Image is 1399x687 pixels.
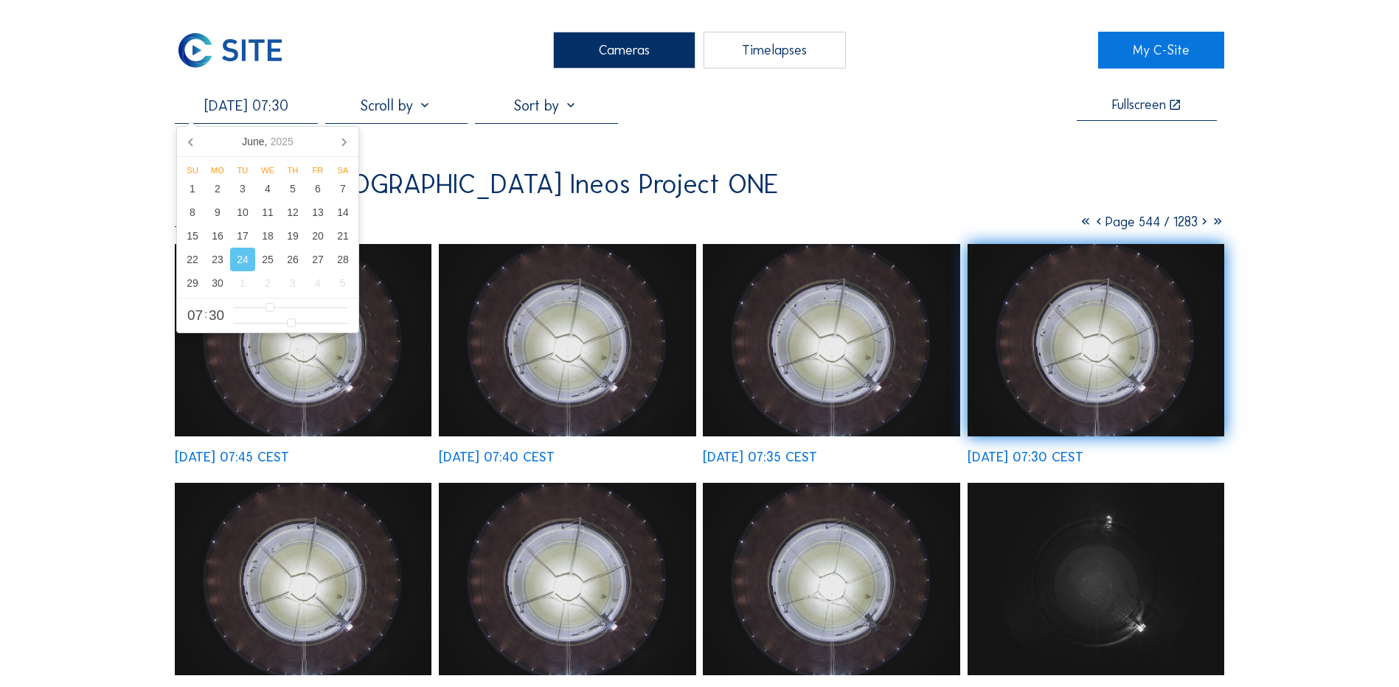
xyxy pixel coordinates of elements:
[180,248,205,271] div: 22
[1112,98,1166,112] div: Fullscreen
[330,248,355,271] div: 28
[180,177,205,200] div: 1
[230,248,255,271] div: 24
[330,200,355,224] div: 14
[209,308,224,322] span: 30
[553,32,695,69] div: Cameras
[230,200,255,224] div: 10
[280,248,305,271] div: 26
[330,271,355,295] div: 5
[175,244,431,436] img: image_51503535
[305,200,330,224] div: 13
[175,450,289,464] div: [DATE] 07:45 CEST
[187,308,203,322] span: 07
[205,271,230,295] div: 30
[330,177,355,200] div: 7
[180,200,205,224] div: 8
[175,171,778,198] div: TGE GAS / [GEOGRAPHIC_DATA] Ineos Project ONE
[439,483,695,675] img: image_51502756
[305,248,330,271] div: 27
[330,224,355,248] div: 21
[703,483,959,675] img: image_51502670
[280,166,305,175] div: Th
[230,177,255,200] div: 3
[280,271,305,295] div: 3
[255,177,280,200] div: 4
[255,248,280,271] div: 25
[180,166,205,175] div: Su
[255,200,280,224] div: 11
[968,244,1224,436] img: image_51503065
[204,309,207,319] span: :
[205,248,230,271] div: 23
[175,210,322,229] div: Camera 4
[205,224,230,248] div: 16
[704,32,846,69] div: Timelapses
[280,200,305,224] div: 12
[305,224,330,248] div: 20
[180,224,205,248] div: 15
[703,244,959,436] img: image_51503222
[255,271,280,295] div: 2
[439,450,555,464] div: [DATE] 07:40 CEST
[305,177,330,200] div: 6
[180,271,205,295] div: 29
[271,136,294,147] i: 2025
[230,224,255,248] div: 17
[205,177,230,200] div: 2
[230,166,255,175] div: Tu
[1105,214,1198,230] span: Page 544 / 1283
[968,450,1083,464] div: [DATE] 07:30 CEST
[305,166,330,175] div: Fr
[175,483,431,675] img: image_51502911
[1098,32,1224,69] a: My C-Site
[205,200,230,224] div: 9
[205,166,230,175] div: Mo
[305,271,330,295] div: 4
[703,450,817,464] div: [DATE] 07:35 CEST
[280,177,305,200] div: 5
[175,32,301,69] a: C-SITE Logo
[236,130,299,153] div: June,
[330,166,355,175] div: Sa
[230,271,255,295] div: 1
[439,244,695,436] img: image_51503384
[280,224,305,248] div: 19
[175,97,317,114] input: Search by date 󰅀
[175,32,285,69] img: C-SITE Logo
[255,166,280,175] div: We
[968,483,1224,675] img: image_51502518
[255,224,280,248] div: 18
